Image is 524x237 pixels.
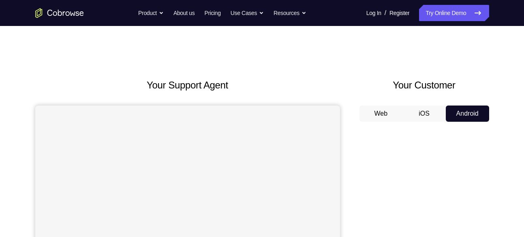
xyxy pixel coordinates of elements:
button: iOS [402,106,446,122]
h2: Your Customer [359,78,489,93]
span: / [385,8,386,18]
button: Use Cases [231,5,264,21]
a: Go to the home page [35,8,84,18]
a: Try Online Demo [419,5,489,21]
h2: Your Support Agent [35,78,340,93]
button: Resources [274,5,306,21]
button: Product [138,5,164,21]
button: Web [359,106,403,122]
a: Log In [366,5,381,21]
a: About us [173,5,195,21]
a: Pricing [204,5,220,21]
button: Android [446,106,489,122]
a: Register [389,5,409,21]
